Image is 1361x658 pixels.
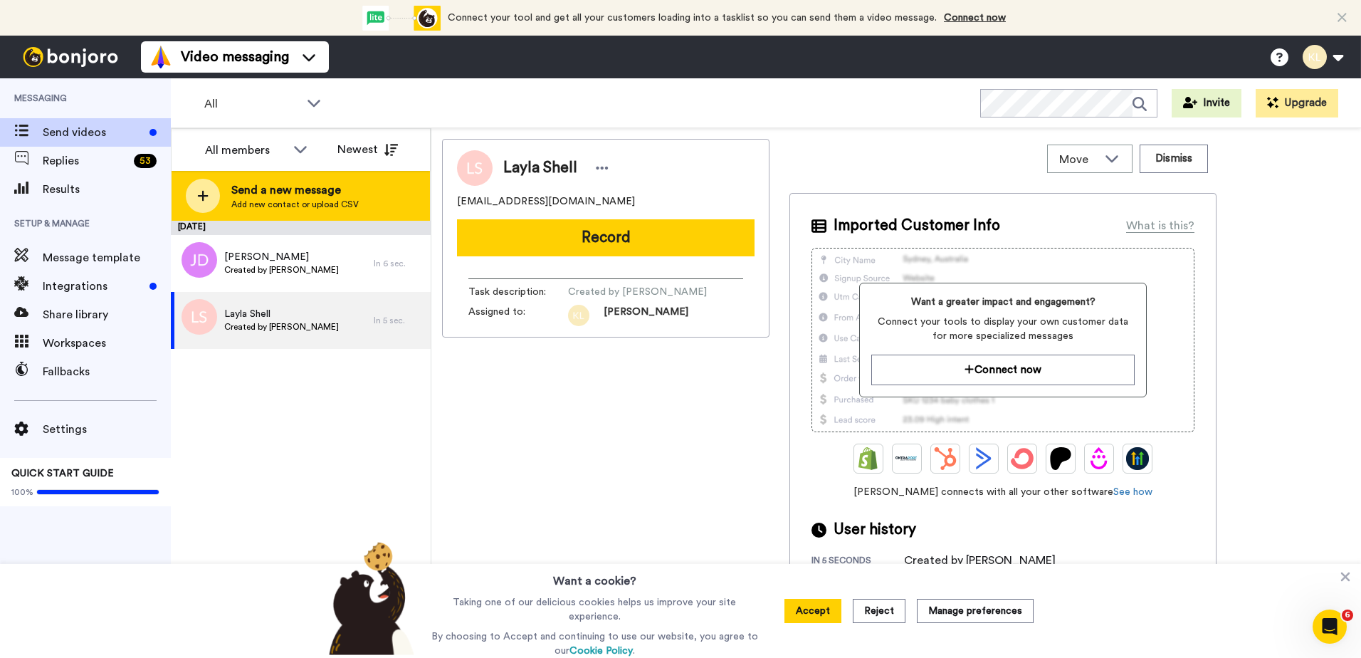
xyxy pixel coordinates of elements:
[149,46,172,68] img: vm-color.svg
[1088,447,1110,470] img: Drip
[568,285,707,299] span: Created by [PERSON_NAME]
[43,278,144,295] span: Integrations
[428,630,762,658] p: By choosing to Accept and continuing to use our website, you agree to our .
[972,447,995,470] img: ActiveCampaign
[1256,89,1338,117] button: Upgrade
[1140,145,1208,173] button: Dismiss
[457,219,755,256] button: Record
[904,552,1056,569] div: Created by [PERSON_NAME]
[362,6,441,31] div: animation
[1059,151,1098,168] span: Move
[374,315,424,326] div: In 5 sec.
[1113,487,1152,497] a: See how
[231,199,359,210] span: Add new contact or upload CSV
[43,124,144,141] span: Send videos
[1342,610,1353,621] span: 6
[43,306,171,323] span: Share library
[224,264,339,276] span: Created by [PERSON_NAME]
[553,564,636,590] h3: Want a cookie?
[182,242,217,278] img: avatar
[182,299,217,335] img: ls.png
[224,307,339,321] span: Layla Shell
[11,486,33,498] span: 100%
[205,142,286,159] div: All members
[448,13,937,23] span: Connect your tool and get all your customers loading into a tasklist so you can send them a video...
[1313,610,1347,644] iframe: Intercom live chat
[43,181,171,198] span: Results
[503,157,577,179] span: Layla Shell
[811,485,1194,499] span: [PERSON_NAME] connects with all your other software
[428,595,762,624] p: Taking one of our delicious cookies helps us improve your site experience.
[231,182,359,199] span: Send a new message
[871,315,1134,343] span: Connect your tools to display your own customer data for more specialized messages
[853,599,905,623] button: Reject
[1126,217,1194,234] div: What is this?
[204,95,300,113] span: All
[569,646,633,656] a: Cookie Policy
[1126,447,1149,470] img: GoHighLevel
[171,221,431,235] div: [DATE]
[871,295,1134,309] span: Want a greater impact and engagement?
[134,154,157,168] div: 53
[1172,89,1241,117] button: Invite
[871,355,1134,385] button: Connect now
[327,135,409,164] button: Newest
[568,305,589,326] img: kl.png
[604,305,688,326] span: [PERSON_NAME]
[944,13,1006,23] a: Connect now
[784,599,841,623] button: Accept
[43,421,171,438] span: Settings
[43,363,171,380] span: Fallbacks
[457,194,635,209] span: [EMAIL_ADDRESS][DOMAIN_NAME]
[17,47,124,67] img: bj-logo-header-white.svg
[1011,447,1034,470] img: ConvertKit
[11,469,114,479] span: QUICK START GUIDE
[857,447,880,470] img: Shopify
[468,285,568,299] span: Task description :
[43,249,171,266] span: Message template
[834,519,916,540] span: User history
[934,447,957,470] img: Hubspot
[1049,447,1072,470] img: Patreon
[43,335,171,352] span: Workspaces
[181,47,289,67] span: Video messaging
[834,215,1000,236] span: Imported Customer Info
[457,150,493,186] img: Image of Layla Shell
[811,555,904,569] div: in 5 seconds
[224,250,339,264] span: [PERSON_NAME]
[895,447,918,470] img: Ontraport
[374,258,424,269] div: In 6 sec.
[316,541,421,655] img: bear-with-cookie.png
[43,152,128,169] span: Replies
[224,321,339,333] span: Created by [PERSON_NAME]
[917,599,1034,623] button: Manage preferences
[468,305,568,326] span: Assigned to:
